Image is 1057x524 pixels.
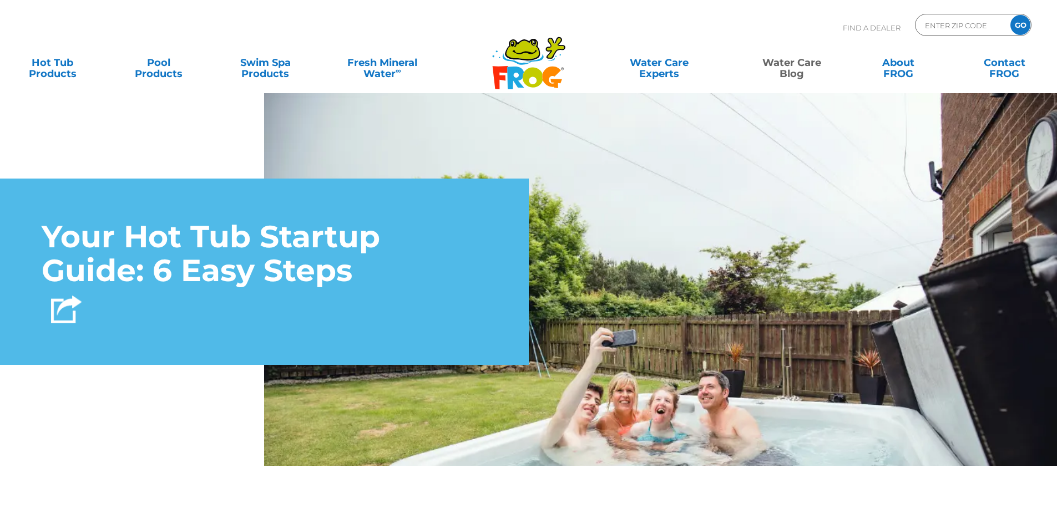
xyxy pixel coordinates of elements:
[486,22,572,90] img: Frog Products Logo
[42,220,487,287] h1: Your Hot Tub Startup Guide: 6 Easy Steps
[843,14,901,42] p: Find A Dealer
[592,52,726,74] a: Water CareExperts
[963,52,1046,74] a: ContactFROG
[51,296,82,323] img: Share
[330,52,434,74] a: Fresh MineralWater∞
[118,52,200,74] a: PoolProducts
[1010,15,1030,35] input: GO
[750,52,833,74] a: Water CareBlog
[11,52,94,74] a: Hot TubProducts
[396,66,401,75] sup: ∞
[224,52,307,74] a: Swim SpaProducts
[857,52,939,74] a: AboutFROG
